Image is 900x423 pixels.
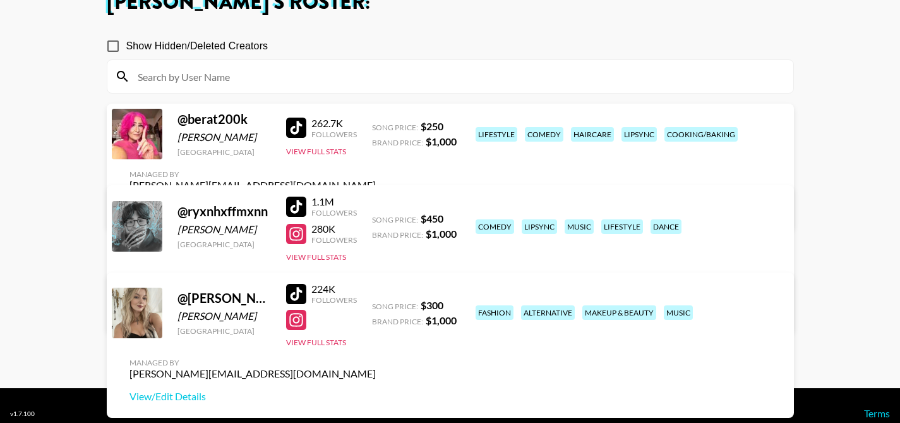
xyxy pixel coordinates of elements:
div: lipsync [621,127,657,142]
div: haircare [571,127,614,142]
div: alternative [521,305,575,320]
div: fashion [476,305,513,320]
div: @ berat200k [177,111,271,127]
a: Terms [864,407,890,419]
input: Search by User Name [130,66,786,87]
div: 224K [311,283,357,295]
span: Song Price: [372,123,418,132]
div: Followers [311,130,357,139]
button: View Full Stats [286,147,346,156]
div: [GEOGRAPHIC_DATA] [177,240,271,249]
div: lifestyle [476,127,517,142]
strong: $ 1,000 [426,228,457,240]
div: Managed By [129,358,376,367]
strong: $ 450 [421,212,443,224]
div: lifestyle [601,219,643,234]
strong: $ 1,000 [426,135,457,147]
button: View Full Stats [286,338,346,347]
a: View/Edit Details [129,390,376,403]
div: [PERSON_NAME] [177,223,271,236]
div: music [565,219,594,234]
div: [PERSON_NAME][EMAIL_ADDRESS][DOMAIN_NAME] [129,179,376,192]
strong: $ 1,000 [426,314,457,326]
div: Managed By [129,169,376,179]
div: Followers [311,295,357,305]
span: Show Hidden/Deleted Creators [126,39,268,54]
div: Followers [311,208,357,218]
div: comedy [525,127,563,142]
strong: $ 250 [421,120,443,132]
div: [GEOGRAPHIC_DATA] [177,147,271,157]
div: [GEOGRAPHIC_DATA] [177,326,271,336]
span: Song Price: [372,215,418,224]
span: Brand Price: [372,317,423,326]
div: @ [PERSON_NAME].[GEOGRAPHIC_DATA] [177,290,271,306]
div: music [664,305,693,320]
div: makeup & beauty [582,305,656,320]
div: dance [651,219,681,234]
span: Brand Price: [372,230,423,240]
div: comedy [476,219,514,234]
div: 280K [311,223,357,235]
button: View Full Stats [286,252,346,262]
div: @ ryxnhxffmxnn [177,204,271,219]
span: Song Price: [372,302,418,311]
div: [PERSON_NAME] [177,310,271,322]
div: v 1.7.100 [10,410,35,418]
div: cooking/baking [664,127,738,142]
div: 262.7K [311,117,357,130]
strong: $ 300 [421,299,443,311]
div: Followers [311,235,357,245]
span: Brand Price: [372,138,423,147]
div: 1.1M [311,195,357,208]
div: [PERSON_NAME][EMAIL_ADDRESS][DOMAIN_NAME] [129,367,376,380]
div: [PERSON_NAME] [177,131,271,144]
div: lipsync [522,219,557,234]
